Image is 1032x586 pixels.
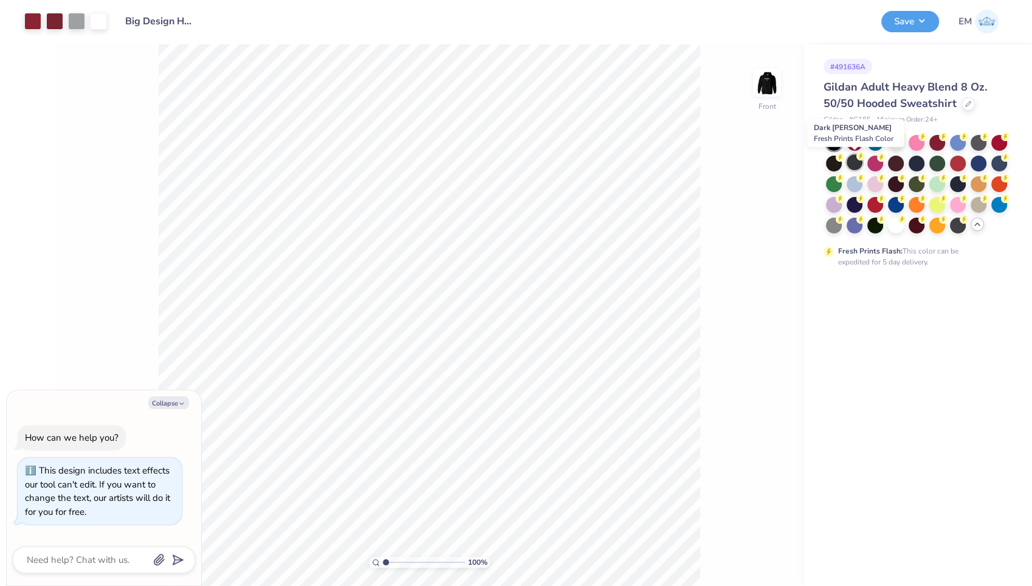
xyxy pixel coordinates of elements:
[25,464,170,518] div: This design includes text effects our tool can't edit. If you want to change the text, our artist...
[755,71,779,95] img: Front
[814,134,893,143] span: Fresh Prints Flash Color
[958,10,999,33] a: EM
[807,119,904,147] div: Dark [PERSON_NAME]
[824,80,987,111] span: Gildan Adult Heavy Blend 8 Oz. 50/50 Hooded Sweatshirt
[975,10,999,33] img: Erin Mickan
[824,59,872,74] div: # 491636A
[958,15,972,29] span: EM
[116,9,205,33] input: Untitled Design
[468,557,487,568] span: 100 %
[881,11,939,32] button: Save
[838,246,988,267] div: This color can be expedited for 5 day delivery.
[759,101,776,112] div: Front
[25,432,119,444] div: How can we help you?
[148,396,189,409] button: Collapse
[838,246,903,256] strong: Fresh Prints Flash:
